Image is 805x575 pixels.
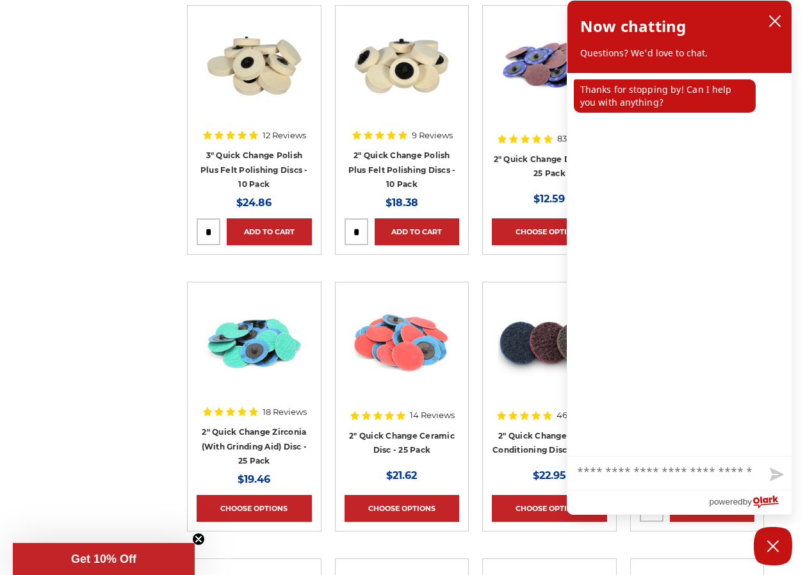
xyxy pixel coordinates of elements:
[492,218,607,245] a: Choose Options
[200,150,308,189] a: 3" Quick Change Polish Plus Felt Polishing Discs - 10 Pack
[345,15,460,130] a: 2" Roloc Polishing Felt Discs
[492,15,607,130] a: 2 inch red aluminum oxide quick change sanding discs for metalwork
[197,291,312,407] a: 2 inch zirconia plus grinding aid quick change disc
[494,154,606,179] a: 2" Quick Change Disc A/O - 25 Pack
[350,15,453,117] img: 2" Roloc Polishing Felt Discs
[492,495,607,522] a: Choose Options
[349,431,455,455] a: 2" Quick Change Ceramic Disc - 25 Pack
[263,131,306,140] span: 12 Reviews
[754,527,792,565] button: Close Chatbox
[765,12,785,31] button: close chatbox
[227,218,312,245] a: Add to Cart
[203,291,305,394] img: 2 inch zirconia plus grinding aid quick change disc
[386,469,417,482] span: $21.62
[238,473,270,485] span: $19.46
[709,494,742,510] span: powered
[202,427,307,466] a: 2" Quick Change Zirconia (With Grinding Aid) Disc - 25 Pack
[492,431,606,455] a: 2" Quick Change Surface Conditioning Disc - 25 Pack
[263,408,307,416] span: 18 Reviews
[236,197,272,209] span: $24.86
[410,411,455,419] span: 14 Reviews
[350,291,453,394] img: 2 inch quick change sanding disc Ceramic
[760,460,792,490] button: Send message
[345,291,460,407] a: 2 inch quick change sanding disc Ceramic
[412,131,453,140] span: 9 Reviews
[192,533,205,546] button: Close teaser
[492,291,607,407] a: Black Hawk Abrasives 2 inch quick change disc for surface preparation on metals
[386,197,418,209] span: $18.38
[498,15,601,117] img: 2 inch red aluminum oxide quick change sanding discs for metalwork
[580,47,779,60] p: Questions? We'd love to chat.
[13,543,195,575] div: Get 10% OffClose teaser
[375,218,460,245] a: Add to Cart
[345,495,460,522] a: Choose Options
[557,411,603,419] span: 46 Reviews
[71,553,136,565] span: Get 10% Off
[574,79,756,113] p: Thanks for stopping by! Can I help you with anything?
[533,193,565,205] span: $12.59
[197,495,312,522] a: Choose Options
[557,134,603,143] span: 83 Reviews
[498,291,601,394] img: Black Hawk Abrasives 2 inch quick change disc for surface preparation on metals
[533,469,566,482] span: $22.95
[567,73,792,456] div: chat
[197,15,312,130] a: 3 inch polishing felt roloc discs
[203,15,305,117] img: 3 inch polishing felt roloc discs
[743,494,752,510] span: by
[348,150,456,189] a: 2" Quick Change Polish Plus Felt Polishing Discs - 10 Pack
[709,490,792,514] a: Powered by Olark
[580,13,686,39] h2: Now chatting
